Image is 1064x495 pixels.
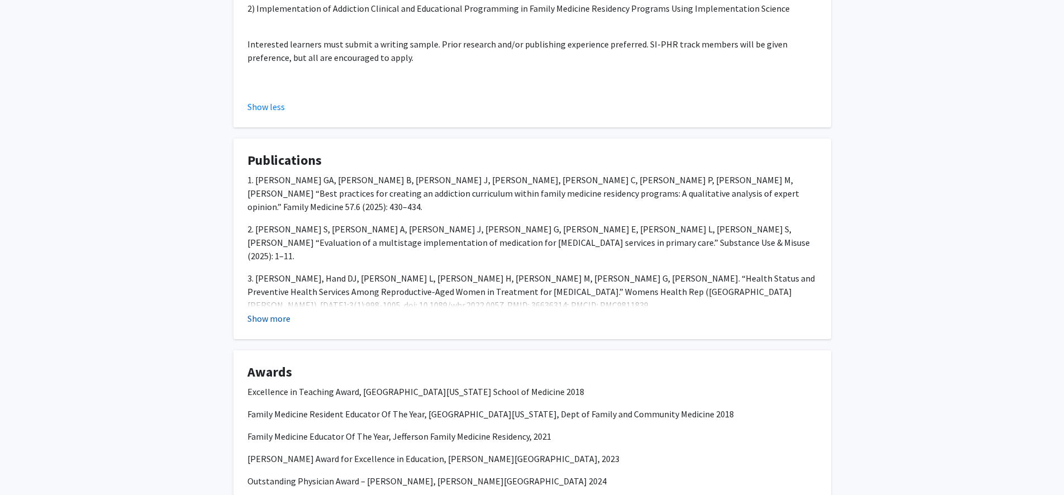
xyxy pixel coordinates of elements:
p: Interested learners must submit a writing sample. Prior research and/or publishing experience pre... [247,37,817,64]
p: 2) Implementation of Addiction Clinical and Educational Programming in Family Medicine Residency ... [247,2,817,15]
p: [PERSON_NAME] Award for Excellence in Education, [PERSON_NAME][GEOGRAPHIC_DATA], 2023 [247,452,817,465]
p: Family Medicine Resident Educator Of The Year, [GEOGRAPHIC_DATA][US_STATE], Dept of Family and Co... [247,407,817,421]
p: Excellence in Teaching Award, [GEOGRAPHIC_DATA][US_STATE] School of Medicine 2018 [247,385,817,398]
button: Show more [247,312,290,325]
p: Outstanding Physician Award – [PERSON_NAME], [PERSON_NAME][GEOGRAPHIC_DATA] 2024 [247,474,817,488]
p: Family Medicine Educator Of The Year, Jefferson Family Medicine Residency, 2021 [247,430,817,443]
p: 1. [PERSON_NAME] GA, [PERSON_NAME] B, [PERSON_NAME] J, [PERSON_NAME], [PERSON_NAME] C, [PERSON_NA... [247,173,817,213]
iframe: Chat [8,445,47,487]
h4: Publications [247,153,817,169]
p: 3. [PERSON_NAME], Hand DJ, [PERSON_NAME] L, [PERSON_NAME] H, [PERSON_NAME] M, [PERSON_NAME] G, [P... [247,272,817,312]
button: Show less [247,100,285,113]
p: 2. [PERSON_NAME] S, [PERSON_NAME] A, [PERSON_NAME] J, [PERSON_NAME] G, [PERSON_NAME] E, [PERSON_N... [247,222,817,263]
h4: Awards [247,364,817,380]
